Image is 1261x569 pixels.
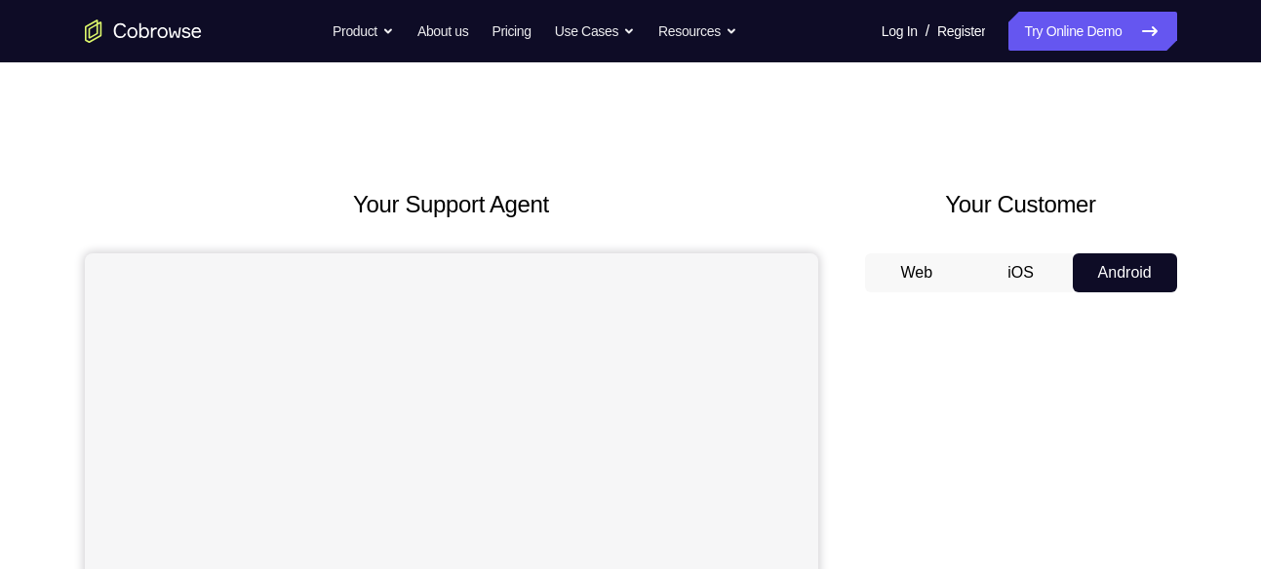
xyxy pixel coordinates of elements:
button: Use Cases [555,12,635,51]
button: Resources [658,12,737,51]
h2: Your Customer [865,187,1177,222]
a: Try Online Demo [1008,12,1176,51]
button: iOS [968,253,1073,292]
h2: Your Support Agent [85,187,818,222]
span: / [926,19,929,43]
a: Register [937,12,985,51]
a: Log In [882,12,918,51]
a: Pricing [492,12,531,51]
a: About us [417,12,468,51]
a: Go to the home page [85,19,202,43]
button: Web [865,253,969,292]
button: Android [1073,253,1177,292]
button: Product [333,12,394,51]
